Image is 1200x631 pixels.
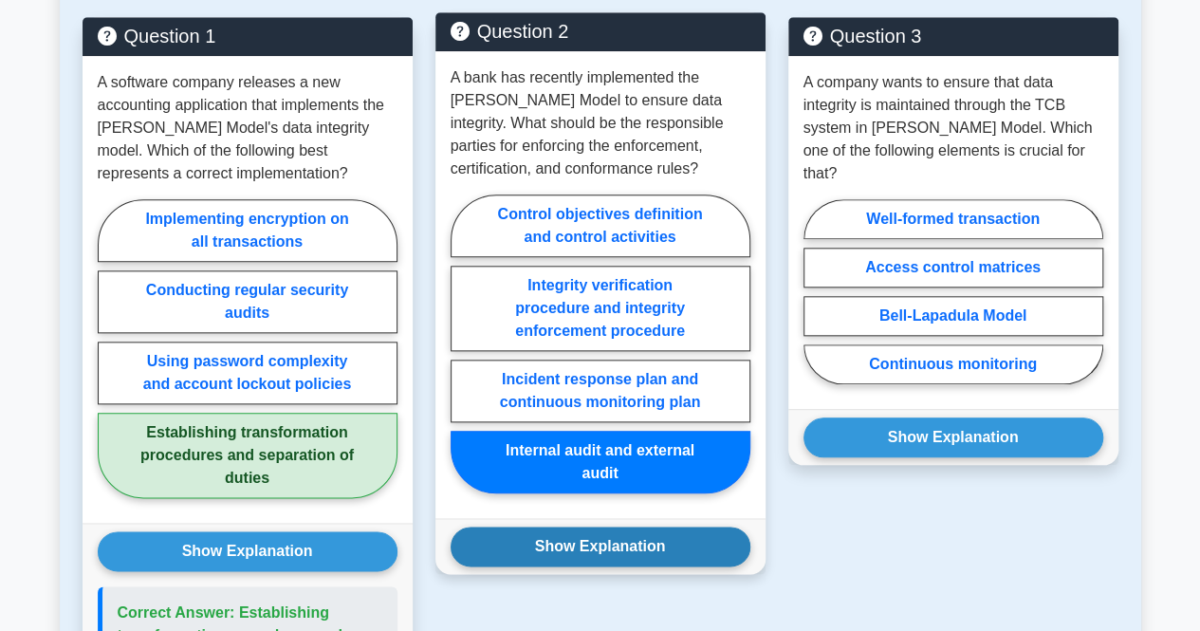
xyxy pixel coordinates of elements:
[803,71,1103,185] p: A company wants to ensure that data integrity is maintained through the TCB system in [PERSON_NAM...
[803,25,1103,47] h5: Question 3
[803,199,1103,239] label: Well-formed transaction
[98,199,397,262] label: Implementing encryption on all transactions
[803,344,1103,384] label: Continuous monitoring
[451,20,750,43] h5: Question 2
[98,71,397,185] p: A software company releases a new accounting application that implements the [PERSON_NAME] Model'...
[98,413,397,498] label: Establishing transformation procedures and separation of duties
[451,195,750,257] label: Control objectives definition and control activities
[803,296,1103,336] label: Bell-Lapadula Model
[451,66,750,180] p: A bank has recently implemented the [PERSON_NAME] Model to ensure data integrity. What should be ...
[451,431,750,493] label: Internal audit and external audit
[803,418,1103,457] button: Show Explanation
[451,360,750,422] label: Incident response plan and continuous monitoring plan
[98,270,397,333] label: Conducting regular security audits
[803,248,1103,288] label: Access control matrices
[98,25,397,47] h5: Question 1
[451,527,750,566] button: Show Explanation
[98,342,397,404] label: Using password complexity and account lockout policies
[98,531,397,571] button: Show Explanation
[451,266,750,351] label: Integrity verification procedure and integrity enforcement procedure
